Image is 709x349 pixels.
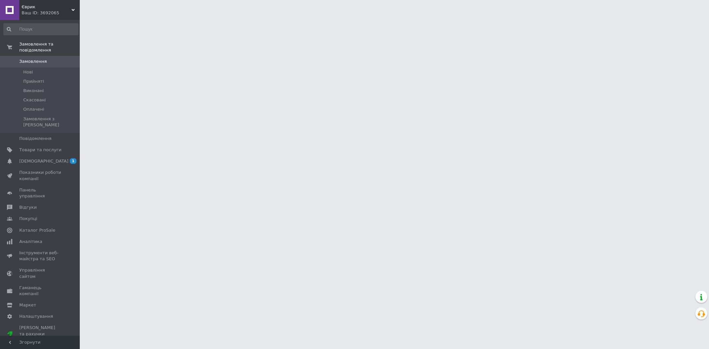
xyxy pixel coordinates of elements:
[19,170,61,181] span: Показники роботи компанії
[22,10,80,16] div: Ваш ID: 3692065
[19,204,37,210] span: Відгуки
[19,285,61,297] span: Гаманець компанії
[19,147,61,153] span: Товари та послуги
[19,250,61,262] span: Інструменти веб-майстра та SEO
[22,4,71,10] span: Єврик
[23,78,44,84] span: Прийняті
[23,97,46,103] span: Скасовані
[19,136,52,142] span: Повідомлення
[19,227,55,233] span: Каталог ProSale
[19,302,36,308] span: Маркет
[23,88,44,94] span: Виконані
[19,267,61,279] span: Управління сайтом
[23,116,78,128] span: Замовлення з [PERSON_NAME]
[19,239,42,245] span: Аналітика
[19,325,61,343] span: [PERSON_NAME] та рахунки
[19,58,47,64] span: Замовлення
[19,187,61,199] span: Панель управління
[23,106,44,112] span: Оплачені
[19,158,68,164] span: [DEMOGRAPHIC_DATA]
[19,41,80,53] span: Замовлення та повідомлення
[19,216,37,222] span: Покупці
[70,158,76,164] span: 1
[23,69,33,75] span: Нові
[3,23,78,35] input: Пошук
[19,313,53,319] span: Налаштування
